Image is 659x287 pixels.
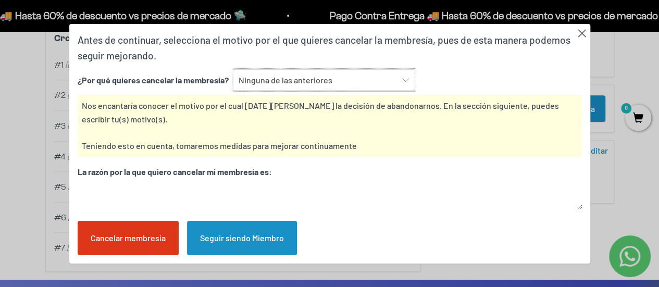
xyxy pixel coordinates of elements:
div: Seguir siendo Miembro [187,221,297,255]
div: Nos encantaría conocer el motivo por el cual [DATE][PERSON_NAME] la decisión de abandonarnos. En ... [78,95,582,156]
div: Antes de continuar, selecciona el motivo por el que quieres cancelar la membresía, pues de esta m... [78,32,582,64]
span: ¿Por qué quieres cancelar la membresía? [78,75,229,85]
div: Cancelar membresía [78,221,179,255]
span: La razón por la que quiero cancelar mi membresía es: [78,167,272,177]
